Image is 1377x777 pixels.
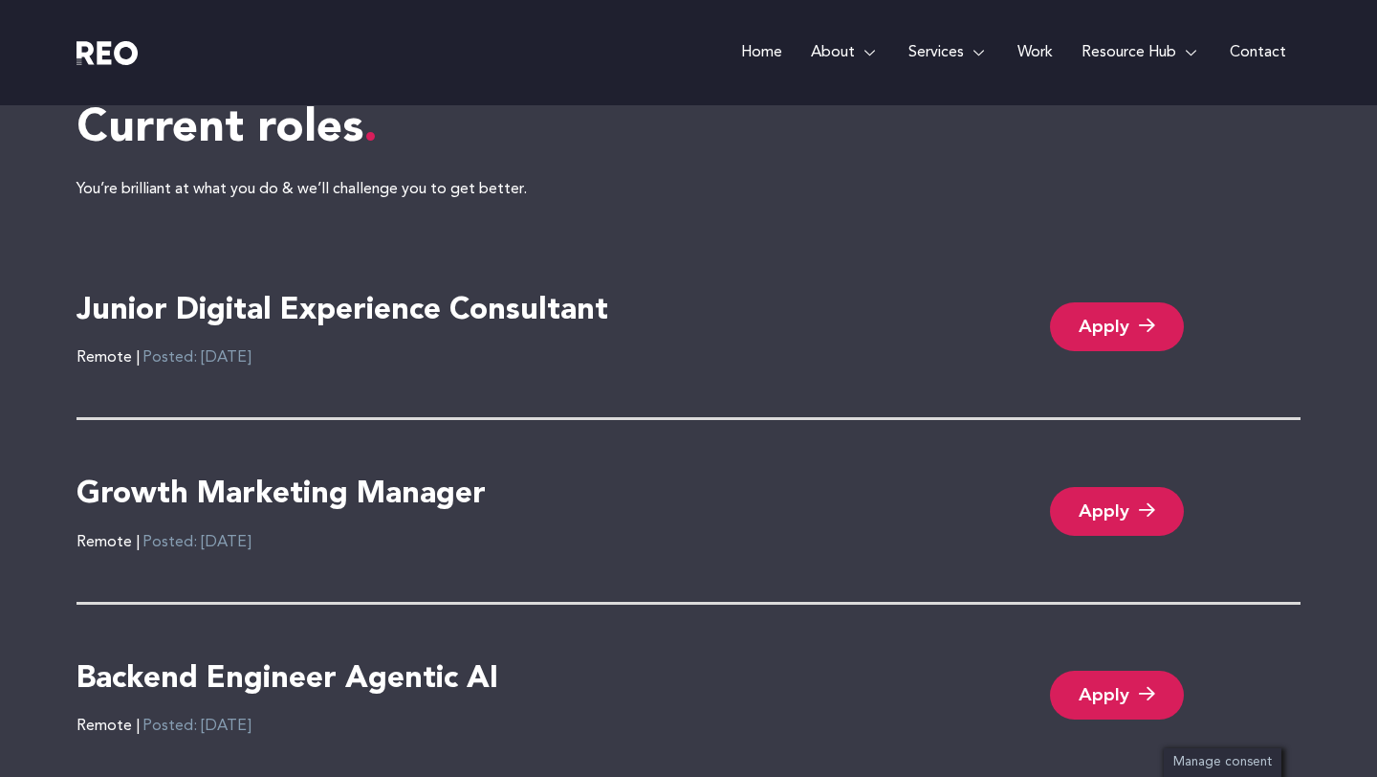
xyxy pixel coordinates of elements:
[140,350,251,366] span: Posted: [DATE]
[76,653,498,716] a: Backend Engineer Agentic AI
[76,346,251,369] div: Remote |
[1050,302,1184,351] a: Apply
[140,535,251,550] span: Posted: [DATE]
[76,476,486,516] h4: Growth Marketing Manager
[76,715,251,738] div: Remote |
[1050,487,1184,536] a: Apply
[76,284,608,347] a: Junior Digital Experience Consultant
[76,106,378,152] span: Current roles
[76,177,1300,203] p: You’re brilliant at what you do & we’ll challenge you to get better.
[1173,756,1272,768] span: Manage consent
[76,531,251,554] div: Remote |
[76,660,498,700] h4: Backend Engineer Agentic AI
[76,468,486,531] a: Growth Marketing Manager
[1050,671,1184,720] a: Apply
[76,292,608,332] h4: Junior Digital Experience Consultant
[140,719,251,734] span: Posted: [DATE]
